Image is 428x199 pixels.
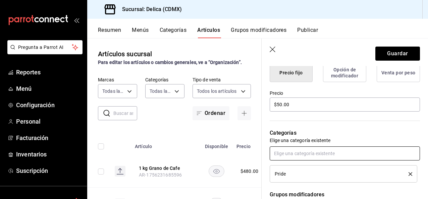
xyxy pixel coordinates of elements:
[193,106,229,120] button: Ordenar
[7,40,83,54] button: Pregunta a Parrot AI
[270,137,420,144] p: Elige una categoría existente
[231,27,286,38] button: Grupos modificadores
[270,91,420,95] label: Precio
[131,134,201,155] th: Artículo
[201,134,232,155] th: Disponible
[18,44,72,51] span: Pregunta a Parrot AI
[117,5,182,13] h3: Sucursal: Delica (CDMX)
[375,47,420,61] button: Guardar
[16,84,82,93] span: Menú
[377,63,420,82] button: Venta por peso
[139,165,193,172] button: edit-product-location
[98,49,152,59] div: Artículos sucursal
[323,63,366,82] button: Opción de modificador
[98,60,242,65] strong: Para editar los artículos o cambios generales, ve a “Organización”.
[16,150,82,159] span: Inventarios
[16,101,82,110] span: Configuración
[16,117,82,126] span: Personal
[270,146,420,160] input: Elige una categoría existente
[160,27,187,38] button: Categorías
[270,129,420,137] p: Categorías
[197,88,237,94] span: Todos los artículos
[74,17,79,23] button: open_drawer_menu
[270,97,420,112] input: $0.00
[5,49,83,56] a: Pregunta a Parrot AI
[297,27,318,38] button: Publicar
[270,191,420,199] p: Grupos modificadores
[275,172,286,176] span: Pride
[240,168,258,175] div: $ 480.00
[197,27,220,38] button: Artículos
[193,77,251,82] label: Tipo de venta
[16,68,82,77] span: Reportes
[16,166,82,175] span: Suscripción
[98,77,137,82] label: Marcas
[232,134,269,155] th: Precio
[113,107,137,120] input: Buscar artículo
[139,172,182,178] span: AR-1756231685596
[150,88,172,94] span: Todas las categorías, Sin categoría
[102,88,125,94] span: Todas las marcas, Sin marca
[145,77,184,82] label: Categorías
[98,27,121,38] button: Resumen
[98,27,428,38] div: navigation tabs
[270,63,313,82] button: Precio fijo
[16,133,82,142] span: Facturación
[404,172,412,176] button: delete
[209,165,224,177] button: availability-product
[132,27,149,38] button: Menús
